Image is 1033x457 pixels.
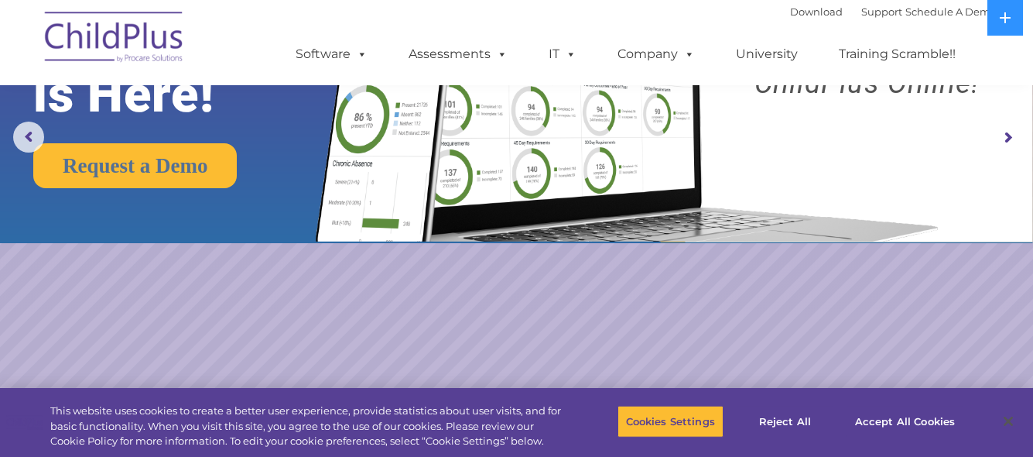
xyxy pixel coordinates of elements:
[991,404,1025,438] button: Close
[33,143,237,188] a: Request a Demo
[905,5,997,18] a: Schedule A Demo
[602,39,710,70] a: Company
[215,166,281,177] span: Phone number
[861,5,902,18] a: Support
[215,102,262,114] span: Last name
[720,39,813,70] a: University
[280,39,383,70] a: Software
[790,5,843,18] a: Download
[790,5,997,18] font: |
[847,405,963,438] button: Accept All Cookies
[737,405,833,438] button: Reject All
[37,1,192,78] img: ChildPlus by Procare Solutions
[50,404,568,449] div: This website uses cookies to create a better user experience, provide statistics about user visit...
[823,39,971,70] a: Training Scramble!!
[533,39,592,70] a: IT
[617,405,723,438] button: Cookies Settings
[393,39,523,70] a: Assessments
